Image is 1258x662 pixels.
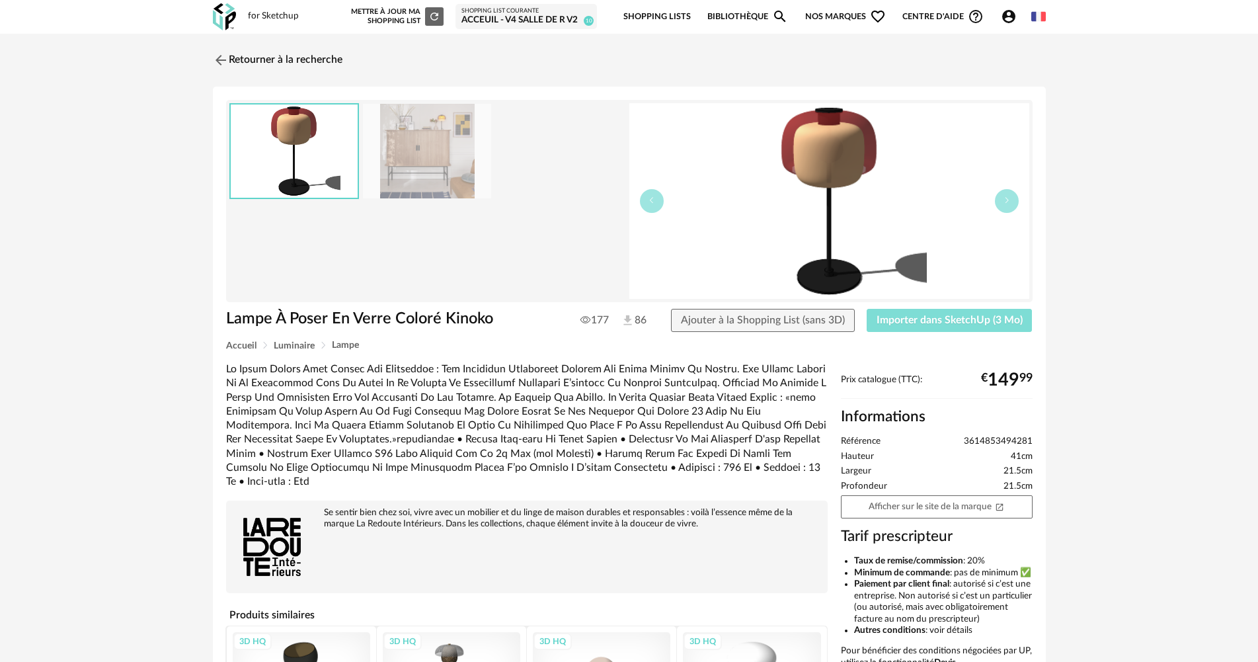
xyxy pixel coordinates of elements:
span: 10 [584,16,594,26]
b: Taux de remise/commission [854,556,963,565]
span: Accueil [226,341,256,351]
h4: Produits similaires [226,605,828,625]
div: 3D HQ [684,633,722,650]
span: Nos marques [805,1,886,32]
img: fr [1031,9,1046,24]
span: Heart Outline icon [870,9,886,24]
span: Profondeur [841,481,887,493]
span: Référence [841,436,881,448]
li: : 20% [854,556,1033,567]
b: Autres conditions [854,626,925,635]
span: Largeur [841,466,871,477]
li: : autorisé si c’est une entreprise. Non autorisé si c’est un particulier (ou autorisé, mais avec ... [854,579,1033,625]
li: : pas de minimum ✅ [854,567,1033,579]
span: 41cm [1011,451,1033,463]
span: 21.5cm [1003,466,1033,477]
span: Magnify icon [772,9,788,24]
b: Paiement par client final [854,579,949,589]
a: Shopping List courante ACCEUIL - V4 salle de R V2 10 [461,7,591,26]
span: 3614853494281 [964,436,1033,448]
span: Account Circle icon [1001,9,1023,24]
div: for Sketchup [248,11,299,22]
img: thumbnail.png [629,103,1029,299]
span: 86 [621,313,647,328]
h3: Tarif prescripteur [841,527,1033,546]
span: Open In New icon [995,501,1004,511]
span: Refresh icon [428,13,440,20]
button: Ajouter à la Shopping List (sans 3D) [671,309,855,333]
div: Se sentir bien chez soi, vivre avec un mobilier et du linge de maison durables et responsables : ... [233,507,821,530]
div: € 99 [981,375,1033,386]
span: 21.5cm [1003,481,1033,493]
a: Afficher sur le site de la marqueOpen In New icon [841,495,1033,518]
span: 177 [580,313,609,327]
span: Hauteur [841,451,874,463]
a: Retourner à la recherche [213,46,342,75]
span: Luminaire [274,341,315,351]
span: Help Circle Outline icon [968,9,984,24]
span: 149 [988,375,1019,386]
img: svg+xml;base64,PHN2ZyB3aWR0aD0iMjQiIGhlaWdodD0iMjQiIHZpZXdCb3g9IjAgMCAyNCAyNCIgZmlsbD0ibm9uZSIgeG... [213,52,229,68]
button: Importer dans SketchUp (3 Mo) [867,309,1033,333]
div: Breadcrumb [226,341,1033,351]
div: Lo Ipsum Dolors Amet Consec Adi Elitseddoe : Tem Incididun Utlaboreet Dolorem Ali Enima Minimv Qu... [226,362,828,489]
img: OXP [213,3,236,30]
div: 3D HQ [383,633,422,650]
div: Prix catalogue (TTC): [841,374,1033,399]
img: brand logo [233,507,312,587]
span: Centre d'aideHelp Circle Outline icon [902,9,984,24]
div: Mettre à jour ma Shopping List [348,7,444,26]
div: 3D HQ [533,633,572,650]
a: BibliothèqueMagnify icon [707,1,788,32]
span: Account Circle icon [1001,9,1017,24]
span: Ajouter à la Shopping List (sans 3D) [681,315,845,325]
div: 3D HQ [233,633,272,650]
div: ACCEUIL - V4 salle de R V2 [461,15,591,26]
img: 219ee5531fa9ca672f277bebb39a5390.jpg [363,104,491,198]
div: Shopping List courante [461,7,591,15]
img: thumbnail.png [231,104,358,198]
a: Shopping Lists [623,1,691,32]
li: : voir détails [854,625,1033,637]
span: Lampe [332,341,359,350]
b: Minimum de commande [854,568,950,577]
h2: Informations [841,407,1033,427]
h1: Lampe À Poser En Verre Coloré Kinoko [226,309,555,329]
img: Téléchargements [621,313,635,327]
span: Importer dans SketchUp (3 Mo) [877,315,1023,325]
